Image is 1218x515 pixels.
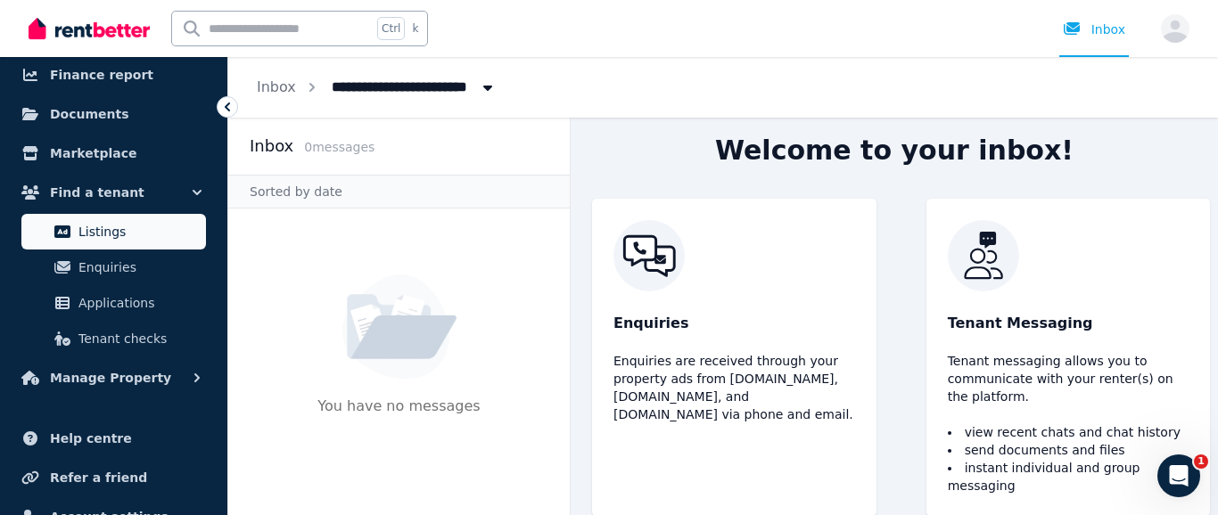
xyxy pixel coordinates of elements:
[948,459,1189,495] li: instant individual and group messaging
[613,220,855,291] img: RentBetter Inbox
[377,17,405,40] span: Ctrl
[78,221,199,242] span: Listings
[228,175,570,208] div: Sorted by date
[21,214,206,249] a: Listings
[78,257,199,278] span: Enquiries
[50,467,147,488] span: Refer a friend
[304,140,374,154] span: 0 message s
[14,175,213,210] button: Find a tenant
[715,135,1074,167] h2: Welcome to your inbox!
[50,103,129,125] span: Documents
[613,352,855,423] p: Enquiries are received through your property ads from [DOMAIN_NAME], [DOMAIN_NAME], and [DOMAIN_N...
[14,135,213,171] a: Marketplace
[1194,454,1208,469] span: 1
[29,15,150,42] img: RentBetter
[948,423,1189,441] li: view recent chats and chat history
[21,249,206,285] a: Enquiries
[412,21,418,36] span: k
[250,134,293,159] h2: Inbox
[1157,454,1200,497] iframe: Intercom live chat
[14,96,213,132] a: Documents
[14,421,213,456] a: Help centre
[21,285,206,321] a: Applications
[257,78,296,95] a: Inbox
[50,64,153,86] span: Finance report
[317,396,480,449] p: You have no messages
[14,57,213,93] a: Finance report
[948,352,1189,405] p: Tenant messaging allows you to communicate with your renter(s) on the platform.
[14,460,213,495] a: Refer a friend
[50,182,144,203] span: Find a tenant
[948,441,1189,459] li: send documents and files
[613,313,855,334] p: Enquiries
[78,292,199,314] span: Applications
[948,220,1189,291] img: RentBetter Inbox
[50,367,171,388] span: Manage Property
[948,313,1093,334] span: Tenant Messaging
[228,57,525,118] nav: Breadcrumb
[14,360,213,396] button: Manage Property
[50,143,136,164] span: Marketplace
[50,428,132,449] span: Help centre
[1063,20,1125,38] div: Inbox
[342,274,457,380] img: No Message Available
[78,328,199,349] span: Tenant checks
[21,321,206,356] a: Tenant checks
